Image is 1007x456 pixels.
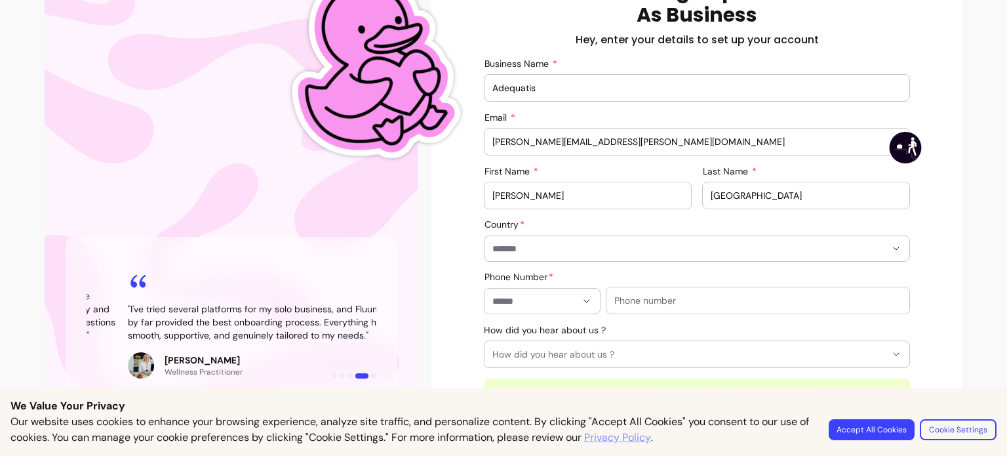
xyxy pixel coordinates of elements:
[484,58,551,70] span: Business Name
[711,189,901,202] input: Last Name
[492,348,886,361] span: How did you hear about us ?
[492,295,576,308] input: Phone Number
[165,367,243,377] p: Wellness Practitioner
[703,165,751,177] span: Last Name
[492,81,901,94] input: Business Name
[829,419,915,440] button: Accept All Cookies
[165,354,243,367] p: [PERSON_NAME]
[10,398,997,414] p: We Value Your Privacy
[886,238,907,259] button: Show suggestions
[10,414,813,446] p: Our website uses cookies to enhance your browsing experience, analyze site traffic, and personali...
[576,32,819,48] h2: Hey, enter your details to set up your account
[484,323,611,337] label: How did you hear about us ?
[492,135,901,148] input: Email
[920,419,997,440] button: Cookie Settings
[128,302,407,342] blockquote: " I've tried several platforms for my solo business, and Fluum has by far provided the best onboa...
[584,430,651,446] a: Privacy Policy
[576,291,597,312] button: Show suggestions
[614,294,901,307] input: Phone number
[484,112,509,123] span: Email
[484,218,530,231] label: Country
[484,341,909,367] button: How did you hear about us ?
[492,242,865,255] input: Country
[492,189,683,202] input: First Name
[128,352,154,379] img: Review avatar
[484,270,559,283] label: Phone Number
[484,165,532,177] span: First Name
